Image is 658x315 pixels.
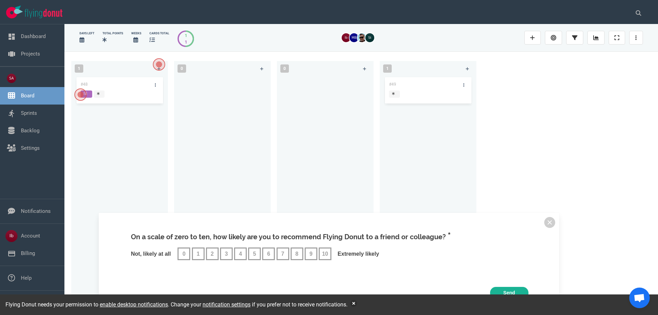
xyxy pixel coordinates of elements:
a: Help [21,275,32,281]
span: 1 [75,64,83,73]
img: 26 [342,33,351,42]
a: Dashboard [21,33,46,39]
span: On a scale of zero to ten, how likely are you to recommend Flying Donut to a friend or colleague? [131,233,446,241]
div: Open de chat [629,288,650,308]
a: Notifications [21,208,51,214]
div: 1 [185,32,187,39]
a: notification settings [203,301,251,308]
span: 7 [281,251,284,257]
span: 2 [211,251,214,257]
a: Billing [21,250,35,256]
span: 0 [280,64,289,73]
a: Board [21,93,34,99]
a: enable desktop notifications [100,301,168,308]
a: Sprints [21,110,37,116]
img: Flying Donut text logo [25,9,62,18]
h5: On a scale of zero to ten, how likely are you to recommend Flying Donut to a friend or colleague? [128,231,530,243]
div: 1 [185,39,187,45]
img: 26 [350,33,358,42]
span: 6 [267,251,270,257]
div: cards total [149,31,169,36]
img: 26 [365,33,374,42]
a: Account [21,233,40,239]
div: Total Points [102,31,123,36]
span: 8 [295,251,298,257]
a: #48 [81,82,88,87]
span: Not, likely at all [131,251,171,257]
span: 0 [178,64,186,73]
img: 26 [357,33,366,42]
a: Settings [21,145,40,151]
a: Backlog [21,128,39,134]
span: 9 [309,251,313,257]
button: Open the dialog [74,88,87,101]
span: 1 [383,64,392,73]
span: 4 [239,251,242,257]
span: 0 [183,251,186,257]
span: 5 [253,251,256,257]
input: Send [490,287,528,299]
span: Extremely likely [338,251,379,257]
button: Open the dialog [153,58,165,71]
a: Projects [21,51,40,57]
span: . Change your if you prefer not to receive notifications. [168,301,348,308]
a: #49 [389,82,396,87]
div: days left [80,31,94,36]
span: Flying Donut needs your permission to [5,301,168,308]
div: On a scale of zero to ten, how likely are you to recommend Flying Donut to a friend or colleague? [128,231,530,262]
div: Weeks [131,31,141,36]
span: 10 [322,251,328,257]
span: 3 [225,251,228,257]
span: 1 [197,251,200,257]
